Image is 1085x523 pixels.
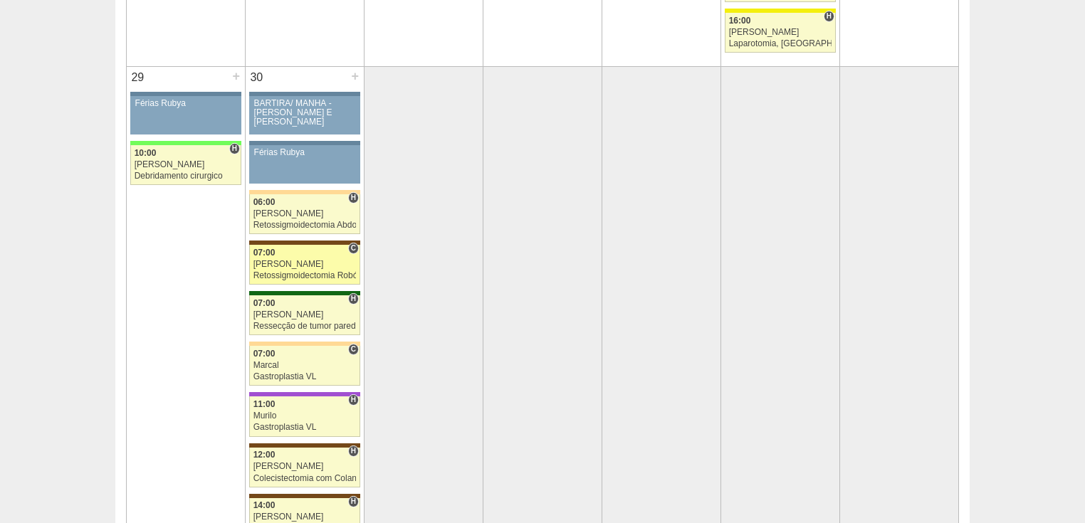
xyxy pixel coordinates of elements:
[348,394,359,406] span: Hospital
[249,245,360,285] a: C 07:00 [PERSON_NAME] Retossigmoidectomia Robótica
[249,96,360,134] a: BARTIRA/ MANHÃ -[PERSON_NAME] E [PERSON_NAME]
[249,141,360,145] div: Key: Aviso
[130,141,241,145] div: Key: Brasil
[135,148,157,158] span: 10:00
[253,248,276,258] span: 07:00
[135,99,237,108] div: Férias Rubya
[253,260,357,269] div: [PERSON_NAME]
[725,13,836,53] a: H 16:00 [PERSON_NAME] Laparotomia, [GEOGRAPHIC_DATA], Drenagem, Bridas VL
[249,494,360,498] div: Key: Santa Joana
[130,96,241,134] a: Férias Rubya
[253,349,276,359] span: 07:00
[348,496,359,507] span: Hospital
[349,67,361,85] div: +
[254,148,356,157] div: Férias Rubya
[249,448,360,487] a: H 12:00 [PERSON_NAME] Colecistectomia com Colangiografia VL
[253,500,276,510] span: 14:00
[230,67,242,85] div: +
[249,342,360,346] div: Key: Bartira
[249,194,360,234] a: H 06:00 [PERSON_NAME] Retossigmoidectomia Abdominal VL
[729,39,832,48] div: Laparotomia, [GEOGRAPHIC_DATA], Drenagem, Bridas VL
[249,291,360,295] div: Key: Santa Maria
[127,67,149,88] div: 29
[253,399,276,409] span: 11:00
[725,9,836,13] div: Key: Santa Rita
[249,295,360,335] a: H 07:00 [PERSON_NAME] Ressecção de tumor parede abdominal pélvica
[253,322,357,331] div: Ressecção de tumor parede abdominal pélvica
[249,396,360,436] a: H 11:00 Murilo Gastroplastia VL
[253,271,357,280] div: Retossigmoidectomia Robótica
[249,241,360,245] div: Key: Santa Joana
[246,67,268,88] div: 30
[135,160,238,169] div: [PERSON_NAME]
[253,310,357,319] div: [PERSON_NAME]
[348,293,359,305] span: Hospital
[253,411,357,421] div: Murilo
[249,92,360,96] div: Key: Aviso
[348,344,359,355] span: Consultório
[135,171,238,181] div: Debridamento cirurgico
[824,11,834,22] span: Hospital
[729,28,832,37] div: [PERSON_NAME]
[249,145,360,184] a: Férias Rubya
[729,16,751,26] span: 16:00
[253,221,357,230] div: Retossigmoidectomia Abdominal VL
[130,145,241,185] a: H 10:00 [PERSON_NAME] Debridamento cirurgico
[253,372,357,381] div: Gastroplastia VL
[348,445,359,457] span: Hospital
[253,423,357,432] div: Gastroplastia VL
[249,190,360,194] div: Key: Bartira
[253,450,276,460] span: 12:00
[253,197,276,207] span: 06:00
[229,143,240,154] span: Hospital
[348,192,359,204] span: Hospital
[348,243,359,254] span: Consultório
[253,474,357,483] div: Colecistectomia com Colangiografia VL
[249,443,360,448] div: Key: Santa Joana
[253,209,357,218] div: [PERSON_NAME]
[253,361,357,370] div: Marcal
[253,298,276,308] span: 07:00
[253,462,357,471] div: [PERSON_NAME]
[249,346,360,386] a: C 07:00 Marcal Gastroplastia VL
[130,92,241,96] div: Key: Aviso
[249,392,360,396] div: Key: IFOR
[253,512,357,522] div: [PERSON_NAME]
[254,99,356,127] div: BARTIRA/ MANHÃ -[PERSON_NAME] E [PERSON_NAME]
